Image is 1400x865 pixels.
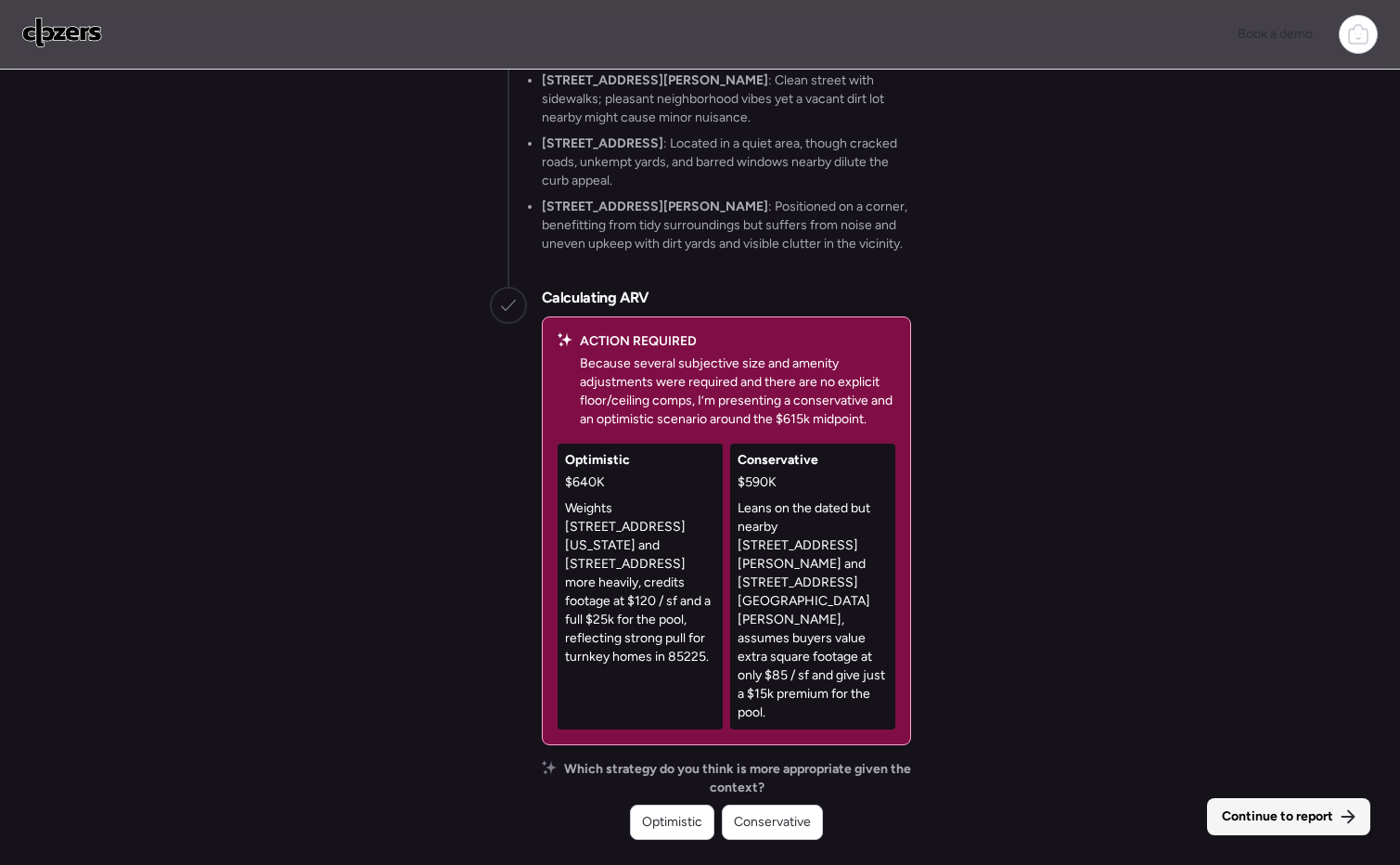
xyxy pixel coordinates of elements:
[580,355,895,429] p: Because several subjective size and amenity adjustments were required and there are no explicit f...
[565,473,605,492] span: $640K
[542,72,768,88] strong: [STREET_ADDRESS][PERSON_NAME]
[542,287,650,309] h2: Calculating ARV
[542,135,911,190] li: : Located in a quiet area, though cracked roads, unkempt yards, and barred windows nearby dilute ...
[565,451,630,470] span: Optimistic
[738,499,888,722] p: Leans on the dated but nearby [STREET_ADDRESS][PERSON_NAME] and [STREET_ADDRESS][GEOGRAPHIC_DATA]...
[642,813,702,832] span: Optimistic
[738,473,777,492] span: $590K
[564,760,911,797] span: Which strategy do you think is more appropriate given the context?
[1222,807,1333,826] span: Continue to report
[542,198,911,253] li: : Positioned on a corner, benefitting from tidy surroundings but suffers from noise and uneven up...
[565,499,715,666] p: Weights [STREET_ADDRESS][US_STATE] and [STREET_ADDRESS] more heavily, credits footage at $120 / s...
[738,451,818,470] span: Conservative
[542,136,663,151] strong: [STREET_ADDRESS]
[22,18,102,47] img: Logo
[542,71,911,127] li: : Clean street with sidewalks; pleasant neighborhood vibes yet a vacant dirt lot nearby might cau...
[580,332,697,351] span: ACTION REQUIRED
[1238,26,1313,42] span: Book a demo
[734,813,811,832] span: Conservative
[542,199,768,214] strong: [STREET_ADDRESS][PERSON_NAME]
